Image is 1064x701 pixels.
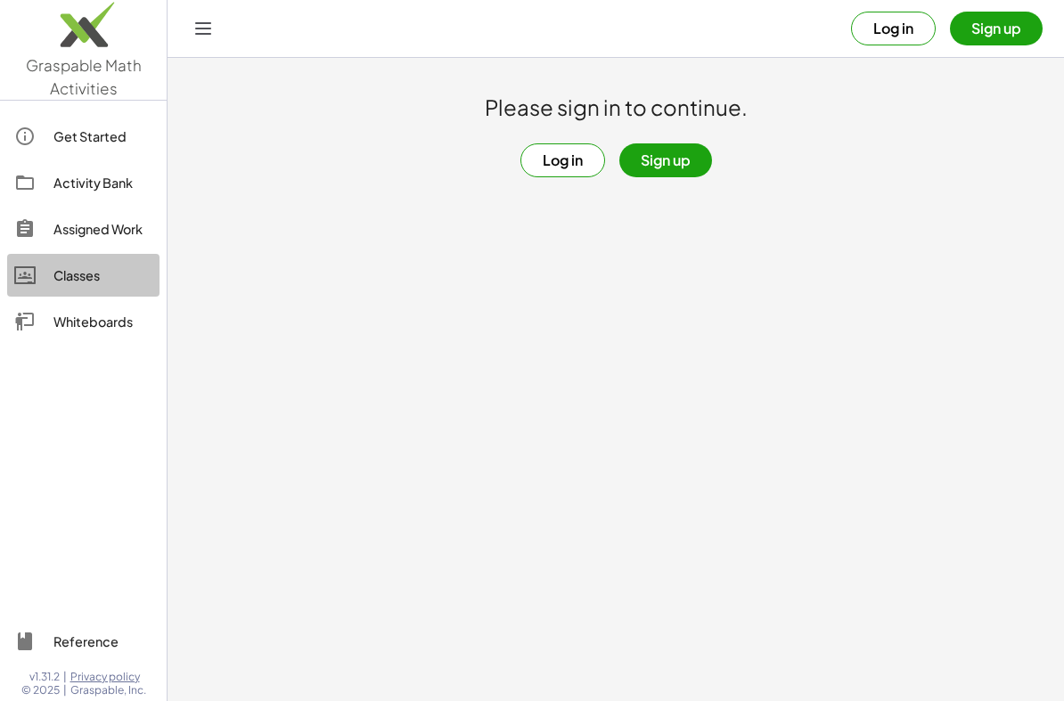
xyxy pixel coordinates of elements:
span: Graspable Math Activities [26,55,142,98]
button: Sign up [619,143,712,177]
div: Get Started [53,126,152,147]
button: Log in [520,143,605,177]
div: Classes [53,265,152,286]
span: v1.31.2 [29,670,60,684]
div: Activity Bank [53,172,152,193]
a: Privacy policy [70,670,146,684]
a: Assigned Work [7,208,160,250]
span: | [63,683,67,697]
a: Reference [7,620,160,663]
button: Log in [851,12,936,45]
div: Reference [53,631,152,652]
span: Graspable, Inc. [70,683,146,697]
span: | [63,670,67,684]
div: Whiteboards [53,311,152,332]
div: Assigned Work [53,218,152,240]
a: Activity Bank [7,161,160,204]
a: Classes [7,254,160,297]
button: Sign up [950,12,1043,45]
span: © 2025 [21,683,60,697]
h1: Please sign in to continue. [485,94,748,122]
button: Toggle navigation [189,14,217,43]
a: Get Started [7,115,160,158]
a: Whiteboards [7,300,160,343]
